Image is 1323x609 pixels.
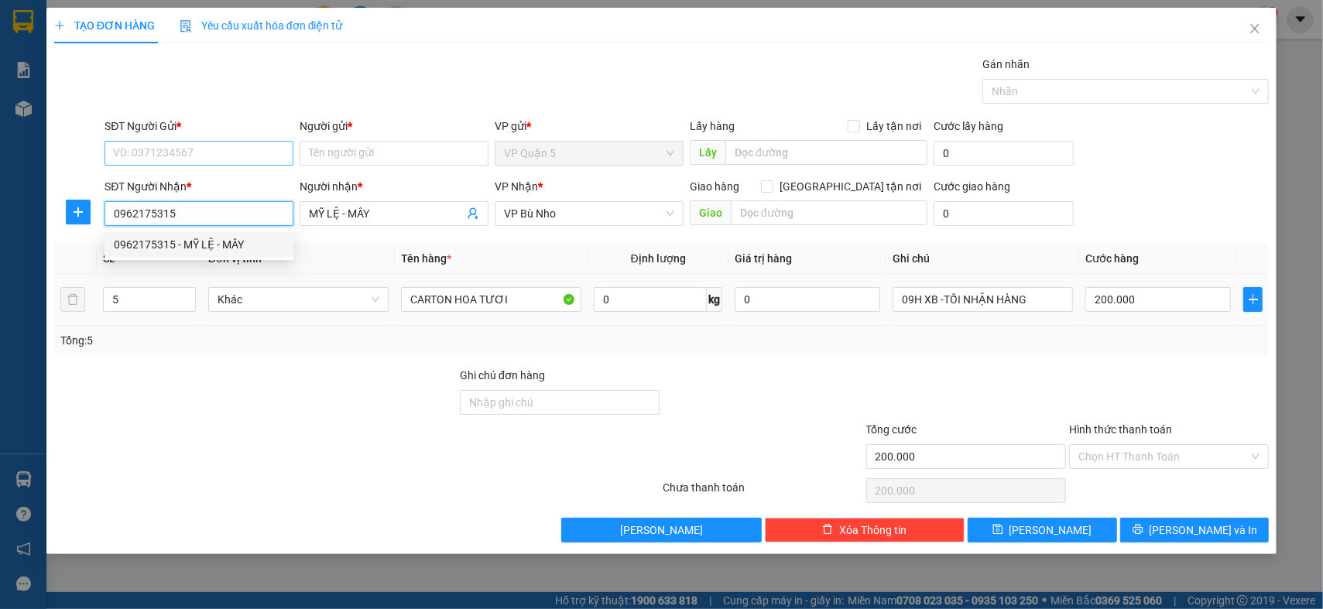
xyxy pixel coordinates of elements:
[54,20,65,31] span: plus
[1133,524,1143,536] span: printer
[495,180,538,193] span: VP Nhận
[1009,522,1092,539] span: [PERSON_NAME]
[1244,293,1262,306] span: plus
[934,180,1010,193] label: Cước giao hàng
[1085,252,1139,265] span: Cước hàng
[60,287,85,312] button: delete
[982,58,1030,70] label: Gán nhãn
[773,178,927,195] span: [GEOGRAPHIC_DATA] tận nơi
[992,524,1003,536] span: save
[218,288,379,311] span: Khác
[1120,518,1270,542] button: printer[PERSON_NAME] và In
[504,202,674,225] span: VP Bù Nho
[735,252,792,265] span: Giá trị hàng
[183,301,192,310] span: down
[839,522,907,539] span: Xóa Thông tin
[860,118,927,135] span: Lấy tận nơi
[401,252,451,265] span: Tên hàng
[631,252,686,265] span: Định lượng
[765,518,965,542] button: deleteXóa Thông tin
[180,20,192,33] img: icon
[561,518,761,542] button: [PERSON_NAME]
[731,200,927,225] input: Dọc đường
[105,118,293,135] div: SĐT Người Gửi
[1243,287,1263,312] button: plus
[690,120,735,132] span: Lấy hàng
[1069,423,1172,436] label: Hình thức thanh toán
[661,479,864,506] div: Chưa thanh toán
[103,252,115,265] span: SL
[54,19,155,32] span: TẠO ĐƠN HÀNG
[66,200,91,224] button: plus
[690,140,725,165] span: Lấy
[866,423,917,436] span: Tổng cước
[178,299,195,311] span: Decrease Value
[690,180,739,193] span: Giao hàng
[707,287,722,312] span: kg
[893,287,1073,312] input: Ghi Chú
[208,252,266,265] span: Đơn vị tính
[934,120,1003,132] label: Cước lấy hàng
[495,118,684,135] div: VP gửi
[1150,522,1258,539] span: [PERSON_NAME] và In
[178,288,195,299] span: Increase Value
[300,178,488,195] div: Người nhận
[1249,22,1261,35] span: close
[401,287,581,312] input: VD: Bàn, Ghế
[690,200,731,225] span: Giao
[725,140,927,165] input: Dọc đường
[504,142,674,165] span: VP Quận 5
[300,118,488,135] div: Người gửi
[180,19,343,32] span: Yêu cầu xuất hóa đơn điện tử
[105,178,293,195] div: SĐT Người Nhận
[460,390,660,415] input: Ghi chú đơn hàng
[67,206,90,218] span: plus
[886,244,1079,274] th: Ghi chú
[735,287,880,312] input: 0
[968,518,1117,542] button: save[PERSON_NAME]
[460,369,545,381] label: Ghi chú đơn hàng
[822,524,833,536] span: delete
[1233,8,1277,51] button: Close
[183,290,192,299] span: up
[620,522,703,539] span: [PERSON_NAME]
[934,201,1074,226] input: Cước giao hàng
[467,207,479,220] span: user-add
[934,141,1074,166] input: Cước lấy hàng
[60,332,512,349] div: Tổng: 5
